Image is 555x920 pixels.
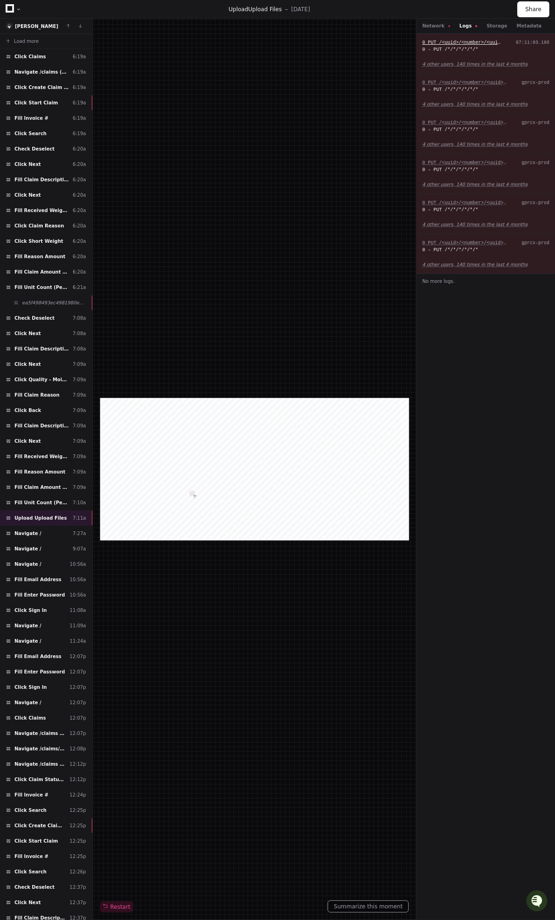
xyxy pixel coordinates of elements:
[14,899,41,906] span: Click Next
[14,453,69,460] span: Fill Received Weight (lbs)
[14,668,65,675] span: Fill Enter Password
[14,576,62,583] span: Fill Email Address
[291,6,310,13] p: [DATE]
[73,515,86,522] div: 7:11a
[14,238,63,245] span: Click Short Weight
[14,407,41,414] span: Click Back
[73,207,86,214] div: 6:20a
[73,530,86,537] div: 7:27a
[517,1,549,17] button: Share
[100,901,133,913] button: Restart
[69,791,86,798] div: 12:24p
[73,422,86,429] div: 7:09a
[422,102,528,107] app-text-suspense: 4 other users, 140 times in the last 4 months
[9,116,24,131] img: Mr Abhinav Kumar
[14,776,66,783] span: Click Claim Statuses: (2)
[14,838,58,844] span: Click Start Claim
[14,99,58,106] span: Click Start Claim
[422,101,549,108] a: 4 other users, 140 times in the last 4 months
[516,39,549,46] div: 07:11:03.186
[69,853,86,860] div: 12:25p
[521,79,549,86] div: gprcx-prod
[14,161,41,168] span: Click Next
[9,102,62,109] div: Past conversations
[14,591,65,598] span: Fill Enter Password
[70,576,86,583] div: 10:56a
[73,345,86,352] div: 7:08a
[521,199,549,206] div: gprcx-prod
[9,37,170,52] div: Welcome
[73,253,86,260] div: 6:20a
[73,99,86,106] div: 6:19a
[422,278,455,285] span: No more logs.
[73,238,86,245] div: 6:20a
[73,161,86,168] div: 6:20a
[14,345,69,352] span: Fill Claim Description
[73,407,86,414] div: 7:09a
[422,141,549,148] a: 4 other users, 140 times in the last 4 months
[144,100,170,111] button: See all
[73,453,86,460] div: 7:09a
[69,822,86,829] div: 12:25p
[14,761,66,768] span: Navigate /claims (Back)
[69,714,86,721] div: 12:07p
[73,222,86,229] div: 6:20a
[73,268,86,275] div: 6:20a
[14,438,41,445] span: Click Next
[66,145,113,153] a: Powered byPylon
[14,253,65,260] span: Fill Reason Amount
[14,391,60,398] span: Fill Claim Reason
[22,299,86,306] span: ea5f498493ec4981980e8ac9a36c0b11
[69,699,86,706] div: 12:07p
[14,545,41,552] span: Navigate /
[69,668,86,675] div: 12:07p
[422,62,528,67] app-text-suspense: 4 other users, 140 times in the last 4 months
[69,884,86,891] div: 12:37p
[15,24,58,29] span: [PERSON_NAME]
[69,807,86,814] div: 12:25p
[328,900,409,913] button: Summarize this moment
[422,181,549,188] a: 4 other users, 140 times in the last 4 months
[70,591,86,598] div: 10:56a
[32,79,135,86] div: We're offline, but we'll be back soon!
[93,146,113,153] span: Pylon
[73,284,86,291] div: 6:21a
[14,730,66,737] span: Navigate /claims (View All)
[69,776,86,783] div: 12:12p
[14,361,41,368] span: Click Next
[91,125,110,132] span: [DATE]
[73,130,86,137] div: 6:19a
[73,53,86,60] div: 6:19a
[422,182,528,187] app-text-suspense: 4 other users, 140 times in the last 4 months
[422,262,528,267] app-text-suspense: 4 other users, 140 times in the last 4 months
[73,499,86,506] div: 7:10a
[70,607,86,614] div: 11:08a
[14,653,62,660] span: Fill Email Address
[73,176,86,183] div: 6:20a
[73,391,86,398] div: 7:09a
[73,115,86,122] div: 6:19a
[73,84,86,91] div: 6:19a
[69,745,86,752] div: 12:08p
[14,176,69,183] span: Fill Claim Description
[248,6,282,13] span: Upload Files
[73,545,86,552] div: 9:07a
[14,376,69,383] span: Click Quality - Moisture
[14,268,69,275] span: Fill Claim Amount Explanation
[14,330,41,337] span: Click Next
[14,422,69,429] span: Fill Claim Description
[70,561,86,568] div: 10:56a
[14,192,41,199] span: Click Next
[417,274,555,288] button: No more logs.
[69,684,86,691] div: 12:07p
[459,22,477,29] button: Logs
[32,69,153,79] div: Start new chat
[422,61,549,68] a: 4 other users, 140 times in the last 4 months
[70,622,86,629] div: 11:09a
[73,330,86,337] div: 7:08a
[29,125,84,132] span: Mr [PERSON_NAME]
[14,468,65,475] span: Fill Reason Amount
[14,115,48,122] span: Fill Invoice #
[14,284,69,291] span: Fill Unit Count (Per Unit)
[73,192,86,199] div: 6:20a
